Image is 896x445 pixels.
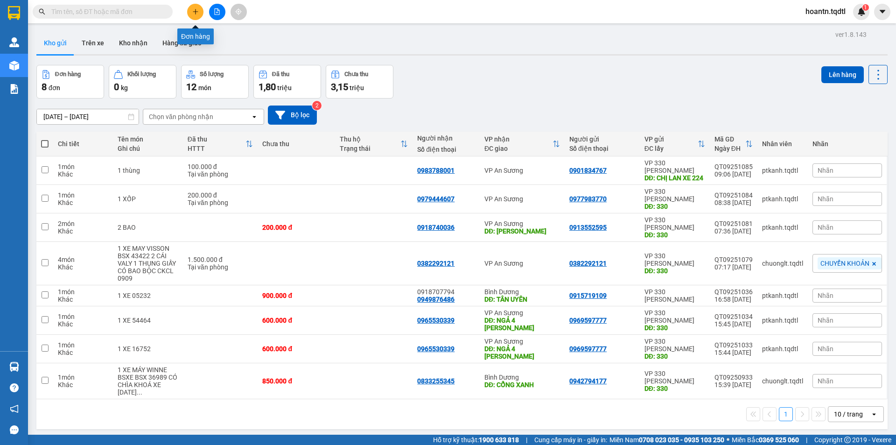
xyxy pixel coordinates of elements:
div: chuonglt.tqdtl [762,260,803,267]
div: 200.000 đ [188,191,253,199]
div: 1 món [58,341,108,349]
img: warehouse-icon [9,37,19,47]
strong: 0369 525 060 [759,436,799,444]
div: VP 330 [PERSON_NAME] [644,159,705,174]
div: ptkanh.tqdtl [762,224,803,231]
div: VP 330 [PERSON_NAME] [644,338,705,353]
div: 0915719109 [569,292,607,299]
div: 07:17 [DATE] [714,263,753,271]
div: 0949876486 [417,296,455,303]
span: Nhãn [818,224,833,231]
div: Đơn hàng [177,28,214,44]
span: notification [10,404,19,413]
button: Hàng đã giao [155,32,209,54]
sup: 2 [312,101,322,110]
div: Số điện thoại [417,146,475,153]
div: Thu hộ [340,135,400,143]
div: QT09251036 [714,288,753,296]
span: Nhãn [818,195,833,203]
div: 0965530339 [417,317,455,324]
div: 0901834767 [569,167,607,174]
div: DĐ: TÂN UYÊN [484,296,560,303]
div: VP An Sương [484,220,560,227]
span: copyright [844,437,851,443]
div: Khác [58,170,108,178]
div: VP 330 [PERSON_NAME] [644,252,705,267]
img: warehouse-icon [9,61,19,71]
span: hoantn.tqdtl [798,6,853,17]
div: 1 món [58,288,108,296]
span: | [526,435,527,445]
div: Đã thu [272,71,289,78]
span: ... [137,388,142,396]
div: Đã thu [188,135,246,143]
div: ĐC lấy [644,145,698,152]
div: ptkanh.tqdtl [762,195,803,203]
div: DĐ: 330 [644,203,705,210]
div: 0918707794 [417,288,475,296]
span: Nhãn [818,377,833,385]
div: 1 món [58,374,108,381]
div: 100.000 đ [188,163,253,170]
img: solution-icon [9,84,19,94]
div: 1 món [58,191,108,199]
div: QT09251085 [714,163,753,170]
div: 15:39 [DATE] [714,381,753,388]
div: 0983788001 [417,167,455,174]
span: search [39,8,45,15]
span: triệu [277,84,292,92]
button: file-add [209,4,225,20]
div: VP nhận [484,135,553,143]
div: 0942794177 [569,377,607,385]
button: plus [187,4,203,20]
img: icon-new-feature [857,7,866,16]
span: plus [192,8,199,15]
span: Cung cấp máy in - giấy in: [534,435,607,445]
span: Nhãn [818,167,833,174]
div: 200.000 đ [262,224,330,231]
div: VP An Sương [484,167,560,174]
span: CHUYỂN KHOẢN [820,259,869,268]
div: 08:38 [DATE] [714,199,753,206]
button: Số lượng12món [181,65,249,99]
span: Hỗ trợ kỹ thuật: [433,435,519,445]
div: VP 330 [PERSON_NAME] [644,309,705,324]
span: 3,15 [331,81,348,92]
span: aim [235,8,242,15]
span: file-add [214,8,220,15]
div: 1 món [58,313,108,320]
div: ptkanh.tqdtl [762,167,803,174]
div: Nhân viên [762,140,803,148]
button: Khối lượng0kg [109,65,176,99]
span: Miền Bắc [732,435,799,445]
div: ver 1.8.143 [835,29,867,40]
div: Đơn hàng [55,71,81,78]
div: 0969597777 [569,345,607,353]
div: VP An Sương [484,338,560,345]
button: Lên hàng [821,66,864,83]
div: 0833255345 [417,377,455,385]
th: Toggle SortBy [710,132,757,156]
th: Toggle SortBy [480,132,565,156]
div: 4 món [58,256,108,263]
div: CÓ BAO BỘC CKCL 0909 [118,267,178,282]
div: ĐC giao [484,145,553,152]
div: VP gửi [644,135,698,143]
div: VP 330 [PERSON_NAME] [644,370,705,385]
div: Người gửi [569,135,635,143]
div: DĐ: LONG KHÁNH [484,227,560,235]
div: ptkanh.tqdtl [762,292,803,299]
button: Trên xe [74,32,112,54]
div: 16:58 [DATE] [714,296,753,303]
div: Số lượng [200,71,224,78]
div: DĐ: NGẢ 4 LINH XUÂN [484,317,560,332]
div: DĐ: 330 [644,267,705,275]
div: 09:06 [DATE] [714,170,753,178]
div: DĐ: 330 [644,231,705,239]
div: DĐ: CỔNG XANH [484,381,560,388]
div: Chi tiết [58,140,108,148]
button: Đã thu1,80 triệu [253,65,321,99]
div: 1 XE 05232 [118,292,178,299]
div: Khác [58,263,108,271]
span: question-circle [10,383,19,392]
